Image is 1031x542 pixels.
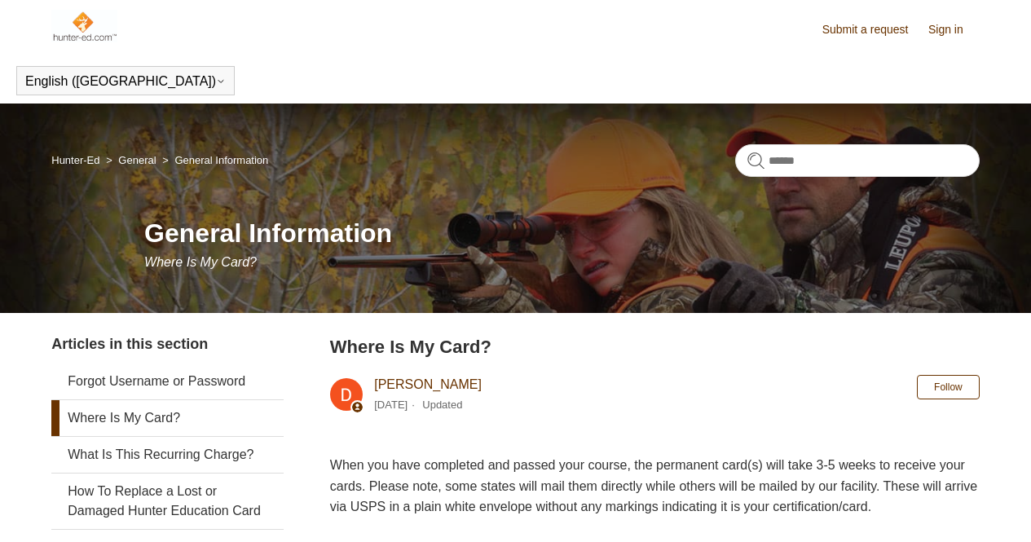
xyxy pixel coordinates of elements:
[51,400,284,436] a: Where Is My Card?
[51,10,117,42] img: Hunter-Ed Help Center home page
[926,487,1020,530] div: Chat Support
[159,154,268,166] li: General Information
[735,144,980,177] input: Search
[103,154,159,166] li: General
[928,21,980,38] a: Sign in
[374,377,482,391] a: [PERSON_NAME]
[374,399,408,411] time: 03/04/2024, 10:46
[330,458,977,513] span: When you have completed and passed your course, the permanent card(s) will take 3-5 weeks to rece...
[51,437,284,473] a: What Is This Recurring Charge?
[144,214,980,253] h1: General Information
[51,154,103,166] li: Hunter-Ed
[118,154,156,166] a: General
[422,399,462,411] li: Updated
[51,154,99,166] a: Hunter-Ed
[51,336,208,352] span: Articles in this section
[51,364,284,399] a: Forgot Username or Password
[330,333,980,360] h2: Where Is My Card?
[25,74,226,89] button: English ([GEOGRAPHIC_DATA])
[822,21,925,38] a: Submit a request
[917,375,980,399] button: Follow Article
[174,154,268,166] a: General Information
[51,474,284,529] a: How To Replace a Lost or Damaged Hunter Education Card
[144,255,257,269] span: Where Is My Card?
